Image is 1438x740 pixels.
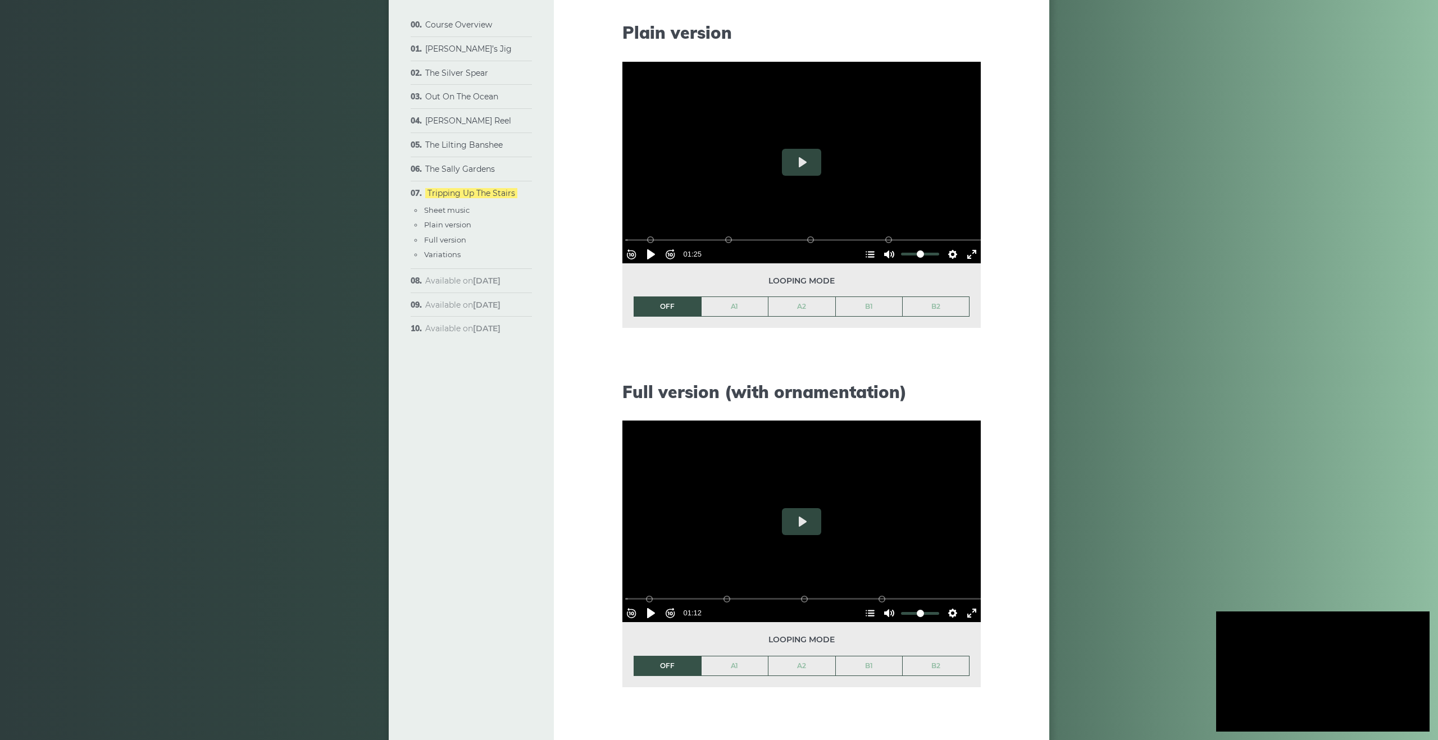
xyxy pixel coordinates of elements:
[424,220,471,229] a: Plain version
[425,276,500,286] span: Available on
[424,205,470,214] a: Sheet music
[702,656,768,675] a: A1
[702,297,768,316] a: A1
[622,22,981,43] h2: Plain version
[473,276,500,286] strong: [DATE]
[425,116,511,126] a: [PERSON_NAME] Reel
[768,297,835,316] a: A2
[425,44,512,54] a: [PERSON_NAME]’s Jig
[473,323,500,334] strong: [DATE]
[425,323,500,334] span: Available on
[425,164,495,174] a: The Sally Gardens
[425,20,492,30] a: Course Overview
[425,68,488,78] a: The Silver Spear
[768,656,835,675] a: A2
[425,140,503,150] a: The Lilting Banshee
[473,300,500,310] strong: [DATE]
[425,92,498,102] a: Out On The Ocean
[634,633,970,646] span: Looping mode
[622,382,981,402] h2: Full version (with ornamentation)
[425,300,500,310] span: Available on
[836,656,903,675] a: B1
[903,297,969,316] a: B2
[424,235,466,244] a: Full version
[425,188,517,198] a: Tripping Up The Stairs
[836,297,903,316] a: B1
[424,250,461,259] a: Variations
[903,656,969,675] a: B2
[634,275,970,287] span: Looping mode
